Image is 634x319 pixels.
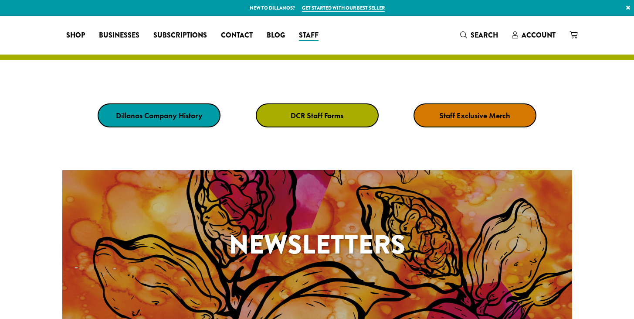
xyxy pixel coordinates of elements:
h1: Newsletters [62,225,572,264]
span: Subscriptions [153,30,207,41]
strong: Staff Exclusive Merch [439,110,510,120]
a: Dillanos Company History [98,103,220,127]
a: Staff Exclusive Merch [414,103,536,127]
span: Contact [221,30,253,41]
a: Staff [292,28,325,42]
span: Blog [267,30,285,41]
a: Get started with our best seller [302,4,385,12]
span: Businesses [99,30,139,41]
strong: DCR Staff Forms [291,110,343,120]
a: Search [453,28,505,42]
strong: Dillanos Company History [116,110,203,120]
span: Account [522,30,556,40]
span: Search [471,30,498,40]
a: DCR Staff Forms [256,103,379,127]
span: Shop [66,30,85,41]
span: Staff [299,30,319,41]
a: Shop [59,28,92,42]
